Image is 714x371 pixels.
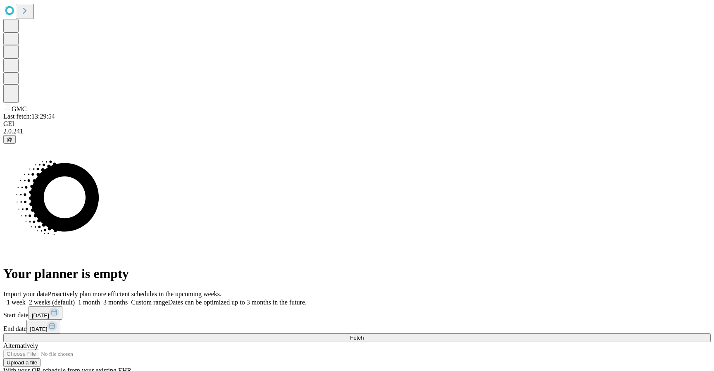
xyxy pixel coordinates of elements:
button: @ [3,135,16,144]
button: [DATE] [29,306,62,320]
span: Import your data [3,290,48,297]
h1: Your planner is empty [3,266,711,281]
span: [DATE] [30,326,47,332]
span: Alternatively [3,342,38,349]
span: 3 months [103,299,128,306]
div: 2.0.241 [3,128,711,135]
button: [DATE] [26,320,60,333]
span: Custom range [131,299,168,306]
div: Start date [3,306,711,320]
span: Proactively plan more efficient schedules in the upcoming weeks. [48,290,221,297]
span: Fetch [350,335,364,341]
button: Fetch [3,333,711,342]
span: GMC [12,105,26,112]
div: End date [3,320,711,333]
span: 2 weeks (default) [29,299,75,306]
span: 1 week [7,299,26,306]
span: @ [7,136,12,143]
span: Last fetch: 13:29:54 [3,113,55,120]
button: Upload a file [3,358,40,367]
span: Dates can be optimized up to 3 months in the future. [168,299,307,306]
div: GEI [3,120,711,128]
span: [DATE] [32,312,49,319]
span: 1 month [78,299,100,306]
